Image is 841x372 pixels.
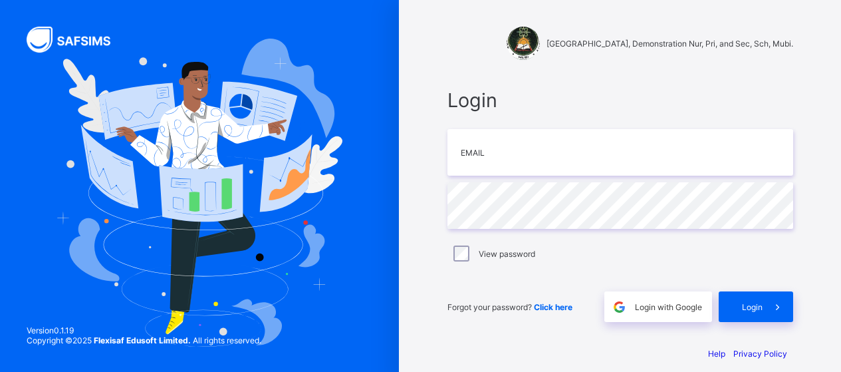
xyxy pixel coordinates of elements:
a: Click here [534,302,572,312]
span: Copyright © 2025 All rights reserved. [27,335,261,345]
img: SAFSIMS Logo [27,27,126,53]
span: Login [447,89,793,112]
span: [GEOGRAPHIC_DATA], Demonstration Nur, Pri, and Sec, Sch, Mubi. [546,39,793,49]
a: Help [708,349,725,359]
label: View password [479,249,535,259]
a: Privacy Policy [733,349,787,359]
span: Login with Google [635,302,702,312]
span: Login [742,302,763,312]
span: Version 0.1.19 [27,325,261,335]
img: google.396cfc9801f0270233282035f929180a.svg [612,299,627,315]
img: Hero Image [57,39,343,347]
strong: Flexisaf Edusoft Limited. [94,335,191,345]
span: Forgot your password? [447,302,572,312]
